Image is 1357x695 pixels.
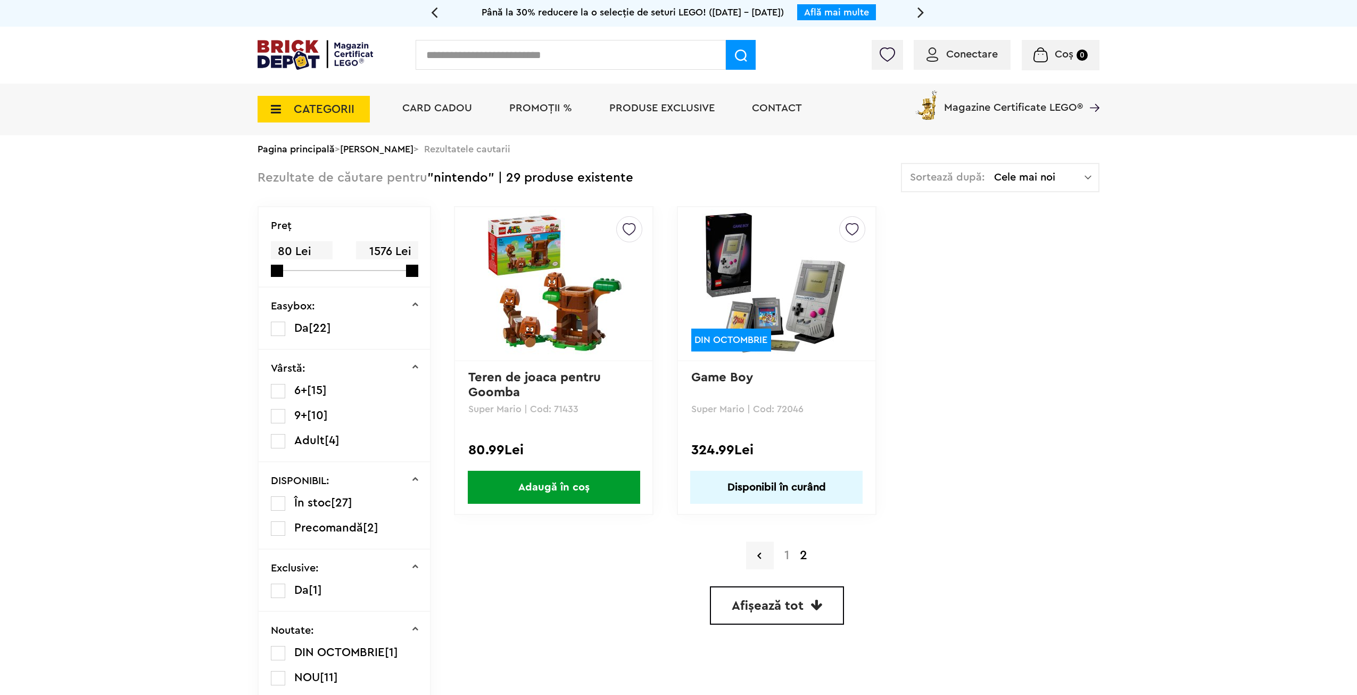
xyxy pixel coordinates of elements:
[746,542,774,569] a: Pagina precedenta
[258,171,427,184] span: Rezultate de căutare pentru
[356,241,418,262] span: 1576 Lei
[702,209,851,358] img: Game Boy
[795,549,813,562] strong: 2
[271,220,292,231] p: Preţ
[910,172,985,183] span: Sortează după:
[258,135,1099,163] div: > > Rezultatele cautarii
[307,385,327,396] span: [15]
[325,435,340,446] span: [4]
[294,497,331,509] span: În stoc
[258,163,633,193] div: "nintendo" | 29 produse existente
[271,363,305,374] p: Vârstă:
[468,471,640,504] span: Adaugă în coș
[271,625,314,636] p: Noutate:
[482,7,784,17] span: Până la 30% reducere la o selecție de seturi LEGO! ([DATE] - [DATE])
[946,49,998,60] span: Conectare
[468,404,639,414] p: Super Mario | Cod: 71433
[385,647,398,658] span: [1]
[690,471,863,504] a: Disponibil în curând
[271,241,333,262] span: 80 Lei
[402,103,472,113] a: Card Cadou
[320,672,338,683] span: [11]
[271,301,315,312] p: Easybox:
[1055,49,1073,60] span: Coș
[340,144,413,154] a: [PERSON_NAME]
[691,371,753,384] a: Game Boy
[468,371,605,399] a: Teren de joaca pentru Goomba
[294,385,307,396] span: 6+
[271,563,319,574] p: Exclusive:
[309,584,322,596] span: [1]
[258,144,335,154] a: Pagina principală
[609,103,715,113] a: Produse exclusive
[294,410,307,421] span: 9+
[294,647,385,658] span: DIN OCTOMBRIE
[804,7,869,17] a: Află mai multe
[691,404,862,414] p: Super Mario | Cod: 72046
[779,549,795,562] a: 1
[331,497,352,509] span: [27]
[994,172,1085,183] span: Cele mai noi
[294,103,354,115] span: CATEGORII
[307,410,328,421] span: [10]
[710,586,844,625] a: Afișează tot
[294,435,325,446] span: Adult
[455,471,652,504] a: Adaugă în coș
[926,49,998,60] a: Conectare
[309,322,331,334] span: [22]
[294,322,309,334] span: Da
[691,329,771,351] div: DIN OCTOMBRIE
[1083,88,1099,99] a: Magazine Certificate LEGO®
[732,600,804,612] span: Afișează tot
[1077,50,1088,61] small: 0
[479,209,628,358] img: Teren de joaca pentru Goomba
[294,522,363,534] span: Precomandă
[468,443,639,457] div: 80.99Lei
[752,103,802,113] a: Contact
[691,443,862,457] div: 324.99Lei
[271,476,329,486] p: DISPONIBIL:
[294,584,309,596] span: Da
[363,522,378,534] span: [2]
[944,88,1083,113] span: Magazine Certificate LEGO®
[509,103,572,113] a: PROMOȚII %
[294,672,320,683] span: NOU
